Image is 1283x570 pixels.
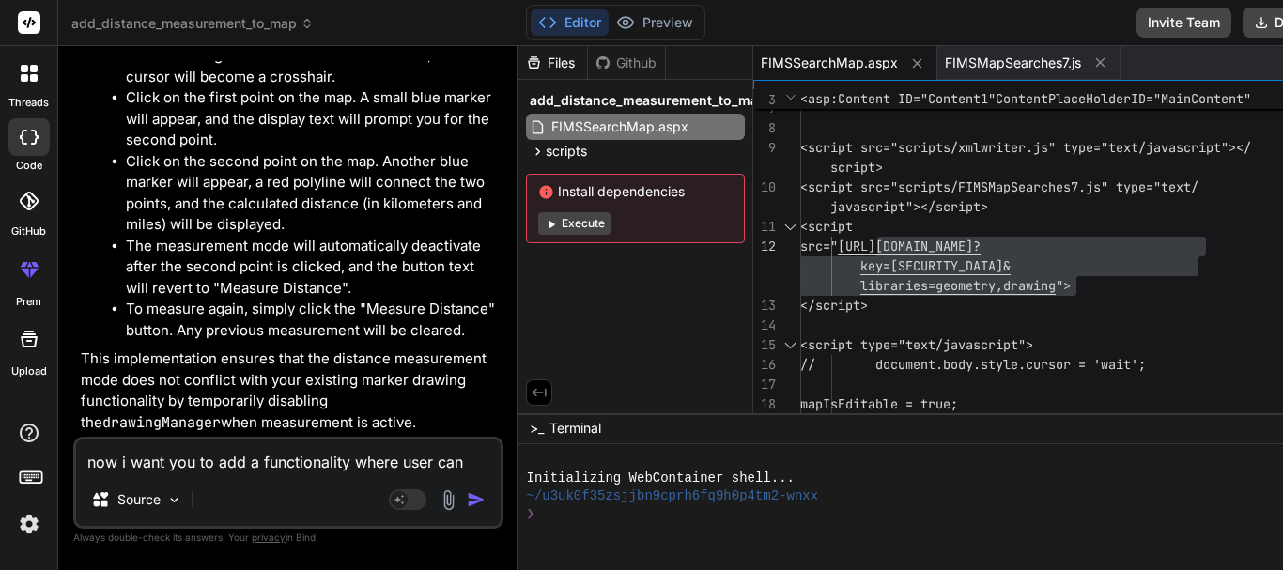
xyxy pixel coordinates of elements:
[761,54,898,72] span: FIMSSearchMap.aspx
[11,363,47,379] label: Upload
[538,212,611,235] button: Execute
[166,492,182,508] img: Pick Models
[588,54,665,72] div: Github
[753,316,776,335] div: 14
[753,177,776,197] div: 10
[838,238,981,254] span: [URL][DOMAIN_NAME]?
[117,490,161,509] p: Source
[945,54,1081,72] span: FIMSMapSearches7.js
[1136,8,1231,38] button: Invite Team
[530,91,766,110] span: add_distance_measurement_to_map
[538,182,733,201] span: Install dependencies
[753,138,776,158] div: 9
[546,142,587,161] span: scripts
[16,294,41,310] label: prem
[1056,277,1071,294] span: ">
[800,356,1116,373] span: // document.body.style.cursor = 'wa
[860,257,1011,274] span: key=[SECURITY_DATA]&
[1116,356,1146,373] span: it';
[800,90,996,107] span: <asp:Content ID="Content1"
[549,116,690,138] span: FIMSSearchMap.aspx
[96,3,500,341] li: :
[996,90,1251,107] span: ContentPlaceHolderID="MainContent"
[753,296,776,316] div: 13
[73,529,503,547] p: Always double-check its answers. Your in Bind
[778,217,802,237] div: Click to collapse the range.
[830,198,988,215] span: javascript"></script>
[800,336,1033,353] span: <script type="text/javascript">
[126,151,500,236] li: Click on the second point on the map. Another blue marker will appear, a red polyline will connec...
[526,487,818,505] span: ~/u3uk0f35zsjjbn9cprh6fq9h0p4tm2-wnxx
[753,237,776,256] div: 12
[753,118,776,138] div: 8
[753,394,776,414] div: 18
[549,419,601,438] span: Terminal
[81,348,500,433] p: This implementation ensures that the distance measurement mode does not conflict with your existi...
[778,335,802,355] div: Click to collapse the range.
[8,95,49,111] label: threads
[526,470,794,487] span: Initializing WebContainer shell...
[13,508,45,540] img: settings
[800,297,868,314] span: </script>
[753,355,776,375] div: 16
[800,238,838,254] span: src="
[526,505,535,523] span: ❯
[126,236,500,300] li: The measurement mode will automatically deactivate after the second point is clicked, and the but...
[860,277,1056,294] span: libraries=geometry,drawing
[518,54,587,72] div: Files
[252,531,286,543] span: privacy
[126,87,500,151] li: Click on the first point on the map. A small blue marker will appear, and the display text will p...
[467,490,486,509] img: icon
[531,9,609,36] button: Editor
[530,419,544,438] span: >_
[753,375,776,394] div: 17
[102,413,221,432] code: drawingManager
[800,178,1146,195] span: <script src="scripts/FIMSMapSearches7.js" type
[11,223,46,239] label: GitHub
[609,9,701,36] button: Preview
[1146,139,1251,156] span: javascript"></
[753,335,776,355] div: 15
[753,217,776,237] div: 11
[1146,178,1198,195] span: ="text/
[800,139,1146,156] span: <script src="scripts/xmlwriter.js" type="text/
[830,159,883,176] span: script>
[126,299,500,341] li: To measure again, simply click the "Measure Distance" button. Any previous measurement will be cl...
[753,90,776,110] span: 3
[438,489,459,511] img: attachment
[71,14,314,33] span: add_distance_measurement_to_map
[16,158,42,174] label: code
[800,395,958,412] span: mapIsEditable = true;
[800,218,853,235] span: <script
